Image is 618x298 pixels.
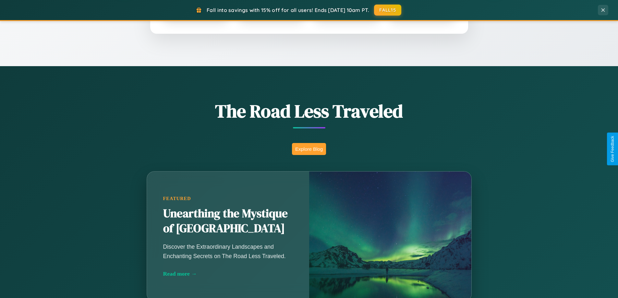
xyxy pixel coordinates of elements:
span: Fall into savings with 15% off for all users! Ends [DATE] 10am PT. [207,7,369,13]
div: Read more → [163,270,293,277]
h1: The Road Less Traveled [115,99,504,124]
div: Give Feedback [610,136,615,162]
button: Explore Blog [292,143,326,155]
h2: Unearthing the Mystique of [GEOGRAPHIC_DATA] [163,206,293,236]
p: Discover the Extraordinary Landscapes and Enchanting Secrets on The Road Less Traveled. [163,242,293,260]
button: FALL15 [374,5,401,16]
div: Featured [163,196,293,201]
